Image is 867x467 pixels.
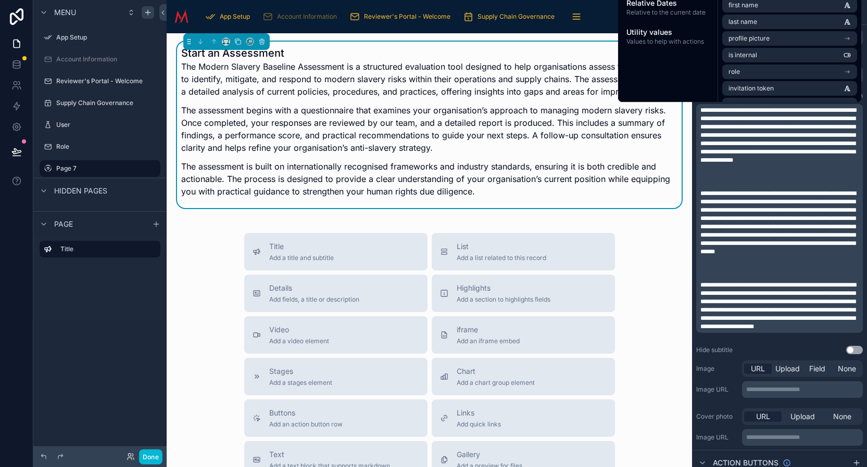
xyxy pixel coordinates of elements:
h1: Start an Assessment [181,46,677,60]
button: Done [139,449,162,464]
span: URL [756,411,770,422]
span: Links [457,408,501,418]
p: The assessment is built on internationally recognised frameworks and industry standards, ensuring... [181,160,677,198]
span: Utility values [626,27,709,37]
a: Reviewer's Portal - Welcome [346,7,458,26]
span: Title [269,241,334,252]
button: LinksAdd quick links [432,399,615,437]
button: HighlightsAdd a section to highlights fields [432,275,615,312]
span: Hidden pages [54,186,107,196]
span: Page [54,219,73,229]
a: Reviewer's Portal - Welcome [40,73,160,89]
span: Add a title and subtitle [269,254,334,262]
label: Hide subtitle [696,346,733,354]
a: Page 7 [40,160,160,177]
label: Image URL [696,385,738,394]
span: Add a section to highlights fields [457,295,550,304]
span: Upload [790,411,815,422]
a: Role [40,138,160,155]
span: Stages [269,366,332,377]
div: scrollable content [742,381,863,398]
span: Menu [54,7,76,18]
span: Add a video element [269,337,329,345]
span: Add an action button row [269,420,343,429]
span: Highlights [457,283,550,293]
p: The Modern Slavery Baseline Assessment is a structured evaluation tool designed to help organisat... [181,60,677,98]
span: Reviewer's Portal - Welcome [364,12,450,21]
button: ChartAdd a chart group element [432,358,615,395]
span: Gallery [457,449,522,460]
button: VideoAdd a video element [244,316,428,354]
label: Title [60,245,152,253]
span: App Setup [220,12,250,21]
a: Supply Chain Governance [460,7,562,26]
span: Upload [775,364,800,374]
span: Video [269,325,329,335]
img: App logo [175,8,189,25]
div: scrollable content [742,429,863,446]
label: Reviewer's Portal - Welcome [56,77,158,85]
div: scrollable content [197,5,650,28]
span: Relative to the current date [626,8,709,17]
span: Add a stages element [269,379,332,387]
span: Supply Chain Governance [478,12,555,21]
label: Image URL [696,433,738,442]
span: None [833,411,851,422]
span: List [457,241,546,252]
label: App Setup [56,33,158,42]
span: Add quick links [457,420,501,429]
span: iframe [457,325,520,335]
label: Cover photo [696,412,738,421]
span: Field [809,364,825,374]
span: Text [269,449,390,460]
span: None [838,364,856,374]
a: Account Information [259,7,344,26]
div: scrollable content [33,236,167,268]
p: The assessment begins with a questionnaire that examines your organisation’s approach to managing... [181,104,677,154]
label: Supply Chain Governance [56,99,158,107]
span: Add a chart group element [457,379,535,387]
span: Chart [457,366,535,377]
a: App Setup [202,7,257,26]
button: DetailsAdd fields, a title or description [244,275,428,312]
span: URL [751,364,765,374]
label: Account Information [56,55,158,63]
span: Add a list related to this record [457,254,546,262]
a: User [40,116,160,133]
label: Role [56,142,158,151]
span: Add an iframe embed [457,337,520,345]
span: Add fields, a title or description [269,295,359,304]
div: scrollable content [696,104,863,333]
a: App Setup [40,29,160,46]
button: ButtonsAdd an action button row [244,399,428,437]
a: Account Information [40,51,160,68]
a: Supply Chain Governance [40,95,160,111]
label: Image [696,365,738,373]
span: Values to help with actions [626,37,709,46]
label: User [56,121,158,129]
span: Account Information [277,12,337,21]
span: Details [269,283,359,293]
button: iframeAdd an iframe embed [432,316,615,354]
span: Buttons [269,408,343,418]
button: ListAdd a list related to this record [432,233,615,270]
label: Page 7 [56,164,154,173]
button: TitleAdd a title and subtitle [244,233,428,270]
button: StagesAdd a stages element [244,358,428,395]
